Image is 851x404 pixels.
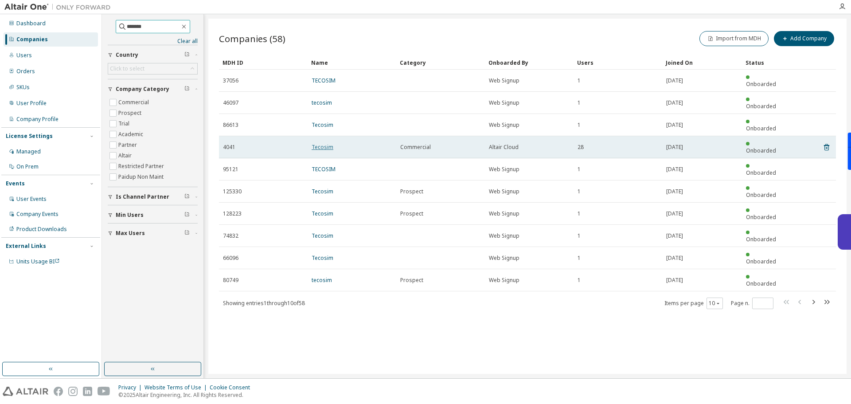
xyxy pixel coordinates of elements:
[312,210,333,217] a: Tecosim
[118,161,166,172] label: Restricted Partner
[578,122,581,129] span: 1
[16,148,41,155] div: Managed
[578,255,581,262] span: 1
[83,387,92,396] img: linkedin.svg
[577,55,659,70] div: Users
[311,55,393,70] div: Name
[666,122,683,129] span: [DATE]
[666,210,683,217] span: [DATE]
[118,118,131,129] label: Trial
[400,188,423,195] span: Prospect
[223,210,242,217] span: 128223
[489,277,519,284] span: Web Signup
[746,235,776,243] span: Onboarded
[223,55,304,70] div: MDH ID
[98,387,110,396] img: youtube.svg
[116,230,145,237] span: Max Users
[223,77,238,84] span: 37056
[312,121,333,129] a: Tecosim
[666,277,683,284] span: [DATE]
[16,100,47,107] div: User Profile
[118,172,165,182] label: Paidup Non Maint
[400,144,431,151] span: Commercial
[184,193,190,200] span: Clear filter
[108,63,197,74] div: Click to select
[184,230,190,237] span: Clear filter
[223,277,238,284] span: 80749
[578,166,581,173] span: 1
[312,188,333,195] a: Tecosim
[578,210,581,217] span: 1
[54,387,63,396] img: facebook.svg
[578,188,581,195] span: 1
[223,188,242,195] span: 125330
[3,387,48,396] img: altair_logo.svg
[223,299,305,307] span: Showing entries 1 through 10 of 58
[118,129,145,140] label: Academic
[400,210,423,217] span: Prospect
[400,55,481,70] div: Category
[219,32,285,45] span: Companies (58)
[223,255,238,262] span: 66096
[68,387,78,396] img: instagram.svg
[116,193,169,200] span: Is Channel Partner
[184,51,190,59] span: Clear filter
[746,258,776,265] span: Onboarded
[666,55,738,70] div: Joined On
[312,232,333,239] a: Tecosim
[16,196,47,203] div: User Events
[578,144,584,151] span: 28
[184,212,190,219] span: Clear filter
[312,77,336,84] a: TECOSIM
[488,55,570,70] div: Onboarded By
[223,144,235,151] span: 4041
[108,79,198,99] button: Company Category
[118,140,139,150] label: Partner
[116,86,169,93] span: Company Category
[666,232,683,239] span: [DATE]
[184,86,190,93] span: Clear filter
[4,3,115,12] img: Altair One
[16,84,30,91] div: SKUs
[746,280,776,287] span: Onboarded
[731,298,773,309] span: Page n.
[223,122,238,129] span: 86613
[116,212,144,219] span: Min Users
[746,191,776,199] span: Onboarded
[108,187,198,207] button: Is Channel Partner
[210,384,255,391] div: Cookie Consent
[709,300,721,307] button: 10
[16,68,35,75] div: Orders
[746,125,776,132] span: Onboarded
[666,144,683,151] span: [DATE]
[6,180,25,187] div: Events
[666,99,683,106] span: [DATE]
[118,97,151,108] label: Commercial
[489,99,519,106] span: Web Signup
[666,188,683,195] span: [DATE]
[746,147,776,154] span: Onboarded
[489,166,519,173] span: Web Signup
[578,77,581,84] span: 1
[144,384,210,391] div: Website Terms of Use
[489,122,519,129] span: Web Signup
[578,277,581,284] span: 1
[746,213,776,221] span: Onboarded
[666,255,683,262] span: [DATE]
[108,45,198,65] button: Country
[664,298,723,309] span: Items per page
[108,224,198,243] button: Max Users
[489,255,519,262] span: Web Signup
[223,99,238,106] span: 46097
[489,188,519,195] span: Web Signup
[746,55,783,70] div: Status
[312,99,332,106] a: tecosim
[118,391,255,399] p: © 2025 Altair Engineering, Inc. All Rights Reserved.
[489,77,519,84] span: Web Signup
[6,133,53,140] div: License Settings
[312,165,336,173] a: TECOSIM
[16,52,32,59] div: Users
[746,80,776,88] span: Onboarded
[578,232,581,239] span: 1
[116,51,138,59] span: Country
